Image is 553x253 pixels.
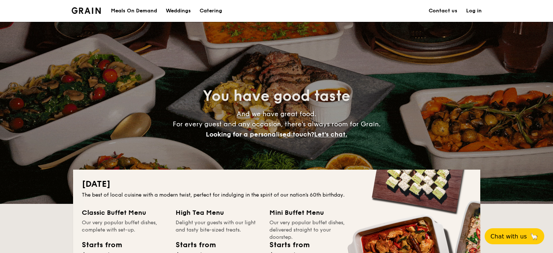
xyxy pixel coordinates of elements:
div: Mini Buffet Menu [269,207,354,218]
h2: [DATE] [82,178,472,190]
div: Starts from [82,240,121,250]
div: Classic Buffet Menu [82,207,167,218]
div: Starts from [176,240,215,250]
img: Grain [72,7,101,14]
button: Chat with us🦙 [485,228,544,244]
div: Delight your guests with our light and tasty bite-sized treats. [176,219,261,234]
div: Our very popular buffet dishes, delivered straight to your doorstep. [269,219,354,234]
div: High Tea Menu [176,207,261,218]
span: Let's chat. [314,130,347,138]
div: The best of local cuisine with a modern twist, perfect for indulging in the spirit of our nation’... [82,191,472,199]
div: Our very popular buffet dishes, complete with set-up. [82,219,167,234]
a: Logotype [72,7,101,14]
span: 🦙 [530,232,538,241]
div: Starts from [269,240,309,250]
span: Chat with us [490,233,527,240]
